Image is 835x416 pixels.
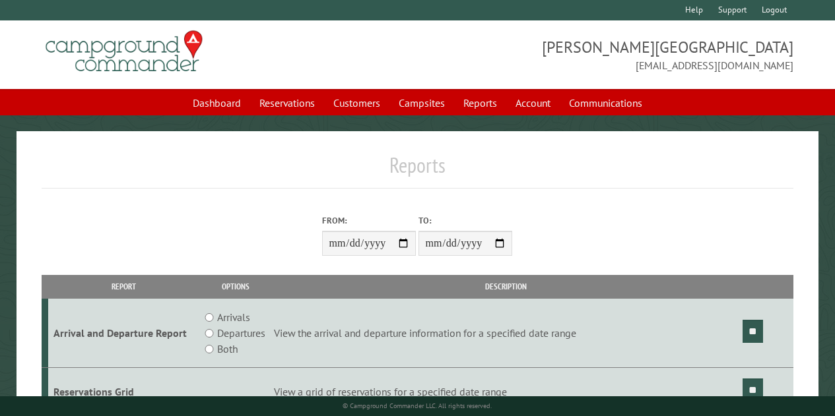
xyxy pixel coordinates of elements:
[272,299,741,368] td: View the arrival and departure information for a specified date range
[185,90,249,115] a: Dashboard
[199,275,272,298] th: Options
[251,90,323,115] a: Reservations
[418,214,512,227] label: To:
[508,90,558,115] a: Account
[418,36,793,73] span: [PERSON_NAME][GEOGRAPHIC_DATA] [EMAIL_ADDRESS][DOMAIN_NAME]
[391,90,453,115] a: Campsites
[48,299,199,368] td: Arrival and Departure Report
[42,152,793,189] h1: Reports
[42,26,207,77] img: Campground Commander
[561,90,650,115] a: Communications
[217,341,238,357] label: Both
[48,368,199,416] td: Reservations Grid
[217,309,250,325] label: Arrivals
[272,275,741,298] th: Description
[455,90,505,115] a: Reports
[272,368,741,416] td: View a grid of reservations for a specified date range
[217,325,265,341] label: Departures
[343,401,492,410] small: © Campground Commander LLC. All rights reserved.
[48,275,199,298] th: Report
[325,90,388,115] a: Customers
[322,214,416,227] label: From:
